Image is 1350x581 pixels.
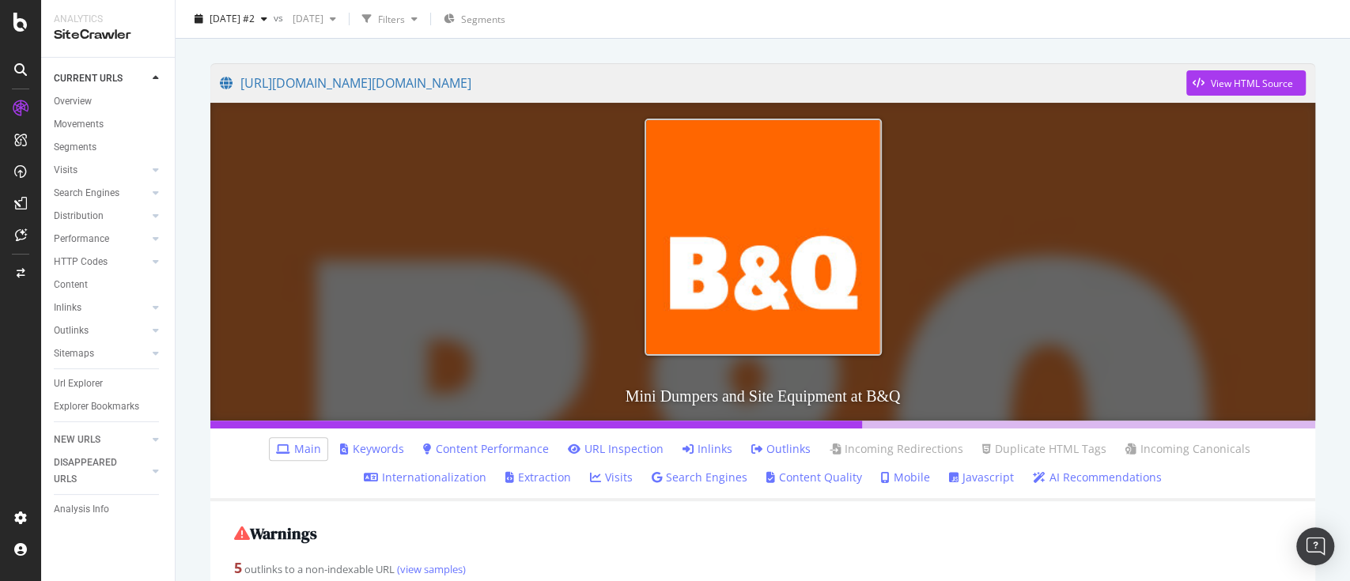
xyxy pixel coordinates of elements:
[54,398,164,415] a: Explorer Bookmarks
[881,470,930,485] a: Mobile
[683,441,732,457] a: Inlinks
[364,470,486,485] a: Internationalization
[54,375,103,392] div: Url Explorer
[505,470,571,485] a: Extraction
[276,441,321,457] a: Main
[54,231,148,247] a: Performance
[210,372,1315,421] h3: Mini Dumpers and Site Equipment at B&Q
[1296,527,1334,565] div: Open Intercom Messenger
[210,12,255,25] span: 2025 Sep. 15th #2
[54,139,96,156] div: Segments
[652,470,747,485] a: Search Engines
[461,13,505,26] span: Segments
[54,432,100,448] div: NEW URLS
[54,70,123,87] div: CURRENT URLS
[54,13,162,26] div: Analytics
[54,116,164,133] a: Movements
[54,455,148,488] a: DISAPPEARED URLS
[54,116,104,133] div: Movements
[54,208,104,224] div: Distribution
[423,441,549,457] a: Content Performance
[830,441,963,457] a: Incoming Redirections
[54,208,148,224] a: Distribution
[234,525,1291,542] h2: Warnings
[395,562,466,576] a: (view samples)
[286,12,323,25] span: 2025 Mar. 9th
[220,63,1186,103] a: [URL][DOMAIN_NAME][DOMAIN_NAME]
[274,10,286,24] span: vs
[54,254,148,270] a: HTTP Codes
[590,470,633,485] a: Visits
[286,6,342,32] button: [DATE]
[54,162,78,179] div: Visits
[54,345,148,362] a: Sitemaps
[54,231,109,247] div: Performance
[54,455,134,488] div: DISAPPEARED URLS
[54,139,164,156] a: Segments
[1186,70,1306,96] button: View HTML Source
[54,26,162,44] div: SiteCrawler
[340,441,404,457] a: Keywords
[54,300,148,316] a: Inlinks
[982,441,1106,457] a: Duplicate HTML Tags
[54,375,164,392] a: Url Explorer
[54,93,92,110] div: Overview
[54,323,148,339] a: Outlinks
[54,323,89,339] div: Outlinks
[949,470,1014,485] a: Javascript
[568,441,664,457] a: URL Inspection
[766,470,862,485] a: Content Quality
[54,70,148,87] a: CURRENT URLS
[54,254,108,270] div: HTTP Codes
[188,6,274,32] button: [DATE] #2
[356,6,424,32] button: Filters
[1211,77,1293,90] div: View HTML Source
[645,119,882,356] img: Mini Dumpers and Site Equipment at B&Q
[54,185,148,202] a: Search Engines
[54,277,164,293] a: Content
[234,558,242,577] strong: 5
[54,185,119,202] div: Search Engines
[54,398,139,415] div: Explorer Bookmarks
[234,558,1291,579] div: outlinks to a non-indexable URL
[54,501,109,518] div: Analysis Info
[54,162,148,179] a: Visits
[54,300,81,316] div: Inlinks
[751,441,811,457] a: Outlinks
[54,277,88,293] div: Content
[378,12,405,25] div: Filters
[54,345,94,362] div: Sitemaps
[54,501,164,518] a: Analysis Info
[54,93,164,110] a: Overview
[437,6,512,32] button: Segments
[1033,470,1162,485] a: AI Recommendations
[54,432,148,448] a: NEW URLS
[1125,441,1250,457] a: Incoming Canonicals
